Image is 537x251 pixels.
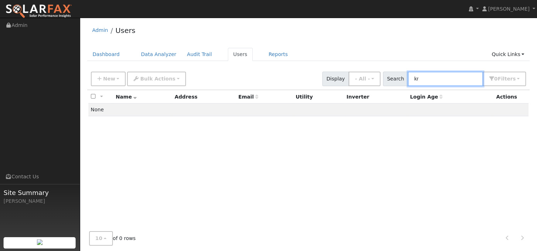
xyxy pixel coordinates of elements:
[296,93,341,101] div: Utility
[115,26,135,35] a: Users
[513,76,515,82] span: s
[182,48,217,61] a: Audit Trail
[349,72,380,86] button: - All -
[140,76,175,82] span: Bulk Actions
[322,72,349,86] span: Display
[408,72,483,86] input: Search
[488,6,530,12] span: [PERSON_NAME]
[91,72,126,86] button: New
[95,235,103,241] span: 10
[486,48,530,61] a: Quick Links
[136,48,182,61] a: Data Analyzer
[483,72,526,86] button: 0Filters
[5,4,72,19] img: SolarFax
[175,93,233,101] div: Address
[410,94,443,100] span: Days since last login
[103,76,115,82] span: New
[4,188,76,197] span: Site Summary
[89,231,136,246] span: of 0 rows
[127,72,186,86] button: Bulk Actions
[92,27,108,33] a: Admin
[116,94,137,100] span: Name
[4,197,76,205] div: [PERSON_NAME]
[37,239,43,245] img: retrieve
[346,93,405,101] div: Inverter
[383,72,408,86] span: Search
[87,48,125,61] a: Dashboard
[496,93,526,101] div: Actions
[238,94,258,100] span: Email
[88,104,529,116] td: None
[498,76,516,82] span: Filter
[89,231,113,246] button: 10
[263,48,293,61] a: Reports
[228,48,253,61] a: Users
